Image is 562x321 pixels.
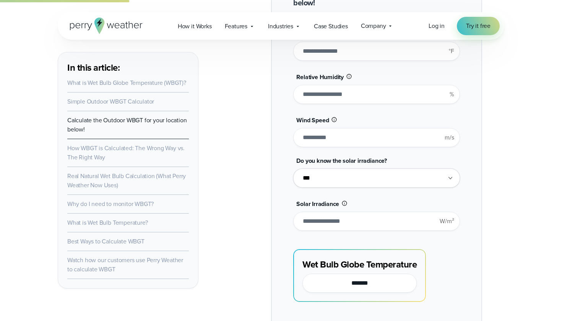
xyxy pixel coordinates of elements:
[67,199,154,208] a: Why do I need to monitor WBGT?
[361,21,386,31] span: Company
[296,156,387,165] span: Do you know the solar irradiance?
[429,21,445,30] span: Log in
[67,144,185,162] a: How WBGT is Calculated: The Wrong Way vs. The Right Way
[296,199,339,208] span: Solar Irradiance
[67,237,145,246] a: Best Ways to Calculate WBGT
[307,18,354,34] a: Case Studies
[457,17,500,35] a: Try it free
[268,22,293,31] span: Industries
[67,97,154,106] a: Simple Outdoor WBGT Calculator
[466,21,491,31] span: Try it free
[178,22,212,31] span: How it Works
[67,62,189,74] h3: In this article:
[67,172,186,190] a: Real Natural Wet Bulb Calculation (What Perry Weather Now Uses)
[429,21,445,31] a: Log in
[314,22,348,31] span: Case Studies
[67,78,186,87] a: What is Wet Bulb Globe Temperature (WBGT)?
[67,116,187,134] a: Calculate the Outdoor WBGT for your location below!
[67,218,148,227] a: What is Wet Bulb Temperature?
[67,256,183,274] a: Watch how our customers use Perry Weather to calculate WBGT
[296,73,344,81] span: Relative Humidity
[225,22,247,31] span: Features
[171,18,218,34] a: How it Works
[296,116,329,125] span: Wind Speed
